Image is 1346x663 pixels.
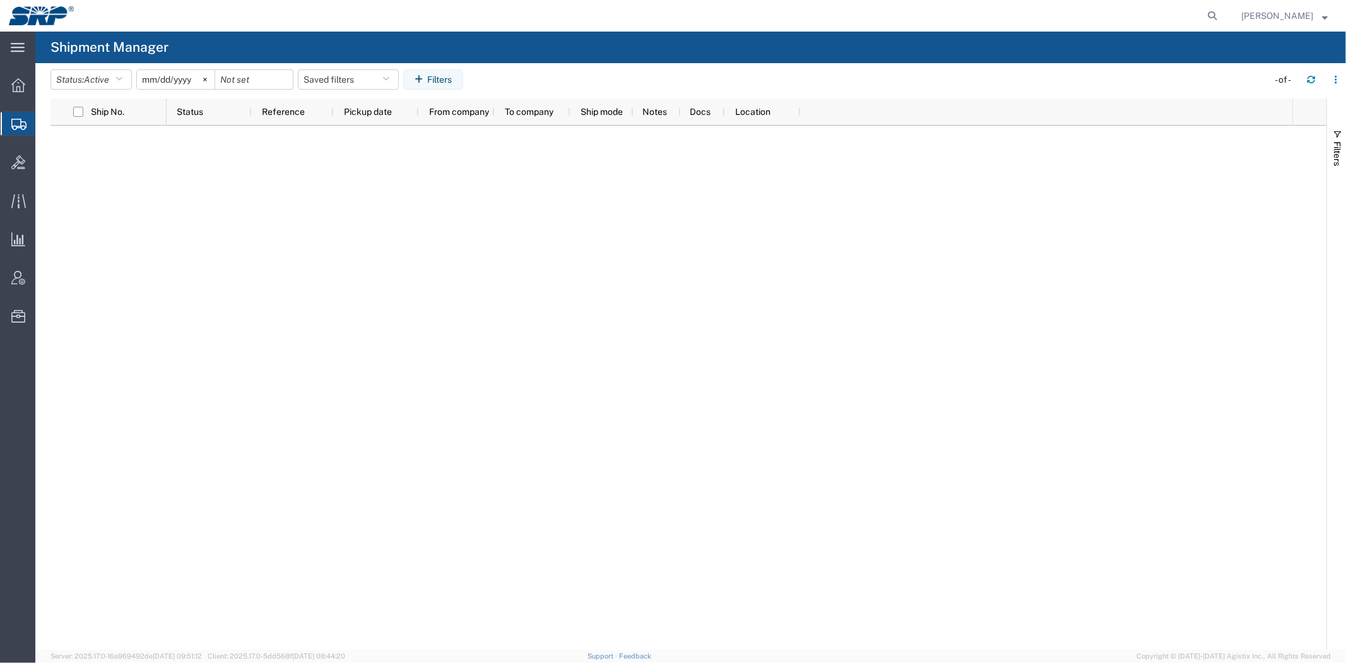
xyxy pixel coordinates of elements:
a: Support [587,652,619,660]
input: Not set [137,70,215,89]
button: [PERSON_NAME] [1241,8,1328,23]
input: Not set [215,70,293,89]
h4: Shipment Manager [50,32,168,63]
span: Notes [642,107,667,117]
span: Pickup date [344,107,392,117]
span: Docs [690,107,711,117]
span: [DATE] 09:51:12 [153,652,202,660]
button: Status:Active [50,69,132,90]
a: Feedback [619,652,651,660]
span: Copyright © [DATE]-[DATE] Agistix Inc., All Rights Reserved [1136,651,1331,662]
span: Marissa Camacho [1241,9,1313,23]
span: Reference [262,107,305,117]
span: Ship No. [91,107,124,117]
span: Active [84,75,109,85]
span: From company [429,107,489,117]
span: Ship mode [581,107,623,117]
span: [DATE] 08:44:20 [292,652,345,660]
span: To company [505,107,553,117]
span: Status [177,107,203,117]
div: - of - [1275,73,1297,87]
button: Saved filters [298,69,399,90]
span: Server: 2025.17.0-16a969492de [50,652,202,660]
button: Filters [403,69,463,90]
img: logo [9,6,74,25]
span: Client: 2025.17.0-5dd568f [208,652,345,660]
span: Location [735,107,770,117]
span: Filters [1332,141,1342,166]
